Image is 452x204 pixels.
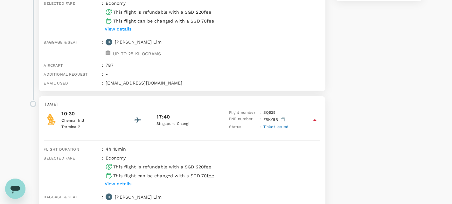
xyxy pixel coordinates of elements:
[106,51,110,55] img: baggage-icon
[260,116,261,124] p: :
[103,59,320,68] div: 787
[44,72,88,77] span: Additional request
[44,156,75,160] span: Selected fare
[99,77,103,86] div: :
[105,26,131,32] p: View details
[99,36,103,59] div: :
[44,1,75,6] span: Selected fare
[113,18,214,24] p: This flight can be changed with a SGD 70
[62,110,119,118] p: 10:30
[103,179,133,188] button: View details
[99,68,103,77] div: :
[44,147,79,152] span: Flight duration
[44,63,63,68] span: Aircraft
[207,173,214,178] span: fee
[45,101,319,108] p: [DATE]
[260,110,261,116] p: :
[113,9,211,15] p: This flight is refundable with a SGD 220
[44,81,68,85] span: Email used
[229,110,257,116] p: Flight number
[113,164,211,170] p: This flight is refundable with a SGD 220
[207,18,214,24] span: fee
[115,39,162,45] p: [PERSON_NAME] Lim
[62,118,119,124] p: Chennai Intl
[107,195,111,199] p: TL
[106,155,126,161] p: economy
[260,124,261,130] p: :
[106,146,320,152] p: 4h 10min
[263,110,276,116] p: SQ 525
[156,113,170,121] p: 17:40
[99,59,103,68] div: :
[229,124,257,130] p: Status
[204,164,211,169] span: fee
[44,195,78,199] span: Baggage & seat
[99,143,103,152] div: :
[62,124,119,130] p: Terminal 2
[263,125,289,129] span: Ticket issued
[103,24,133,34] button: View details
[263,116,287,124] p: FRKY8R
[229,116,257,124] p: PNR number
[204,10,211,15] span: fee
[105,180,131,187] p: View details
[45,113,58,126] img: Singapore Airlines
[5,179,25,199] iframe: Button to launch messaging window
[113,173,214,179] p: This flight can be changed with a SGD 70
[115,194,162,200] p: [PERSON_NAME] Lim
[99,152,103,191] div: :
[107,40,111,44] p: TL
[156,121,214,127] p: Singapore Changi
[113,51,161,57] p: UP TO 25 KILOGRAMS
[44,40,78,44] span: Baggage & seat
[106,80,320,86] p: [EMAIL_ADDRESS][DOMAIN_NAME]
[103,68,320,77] div: -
